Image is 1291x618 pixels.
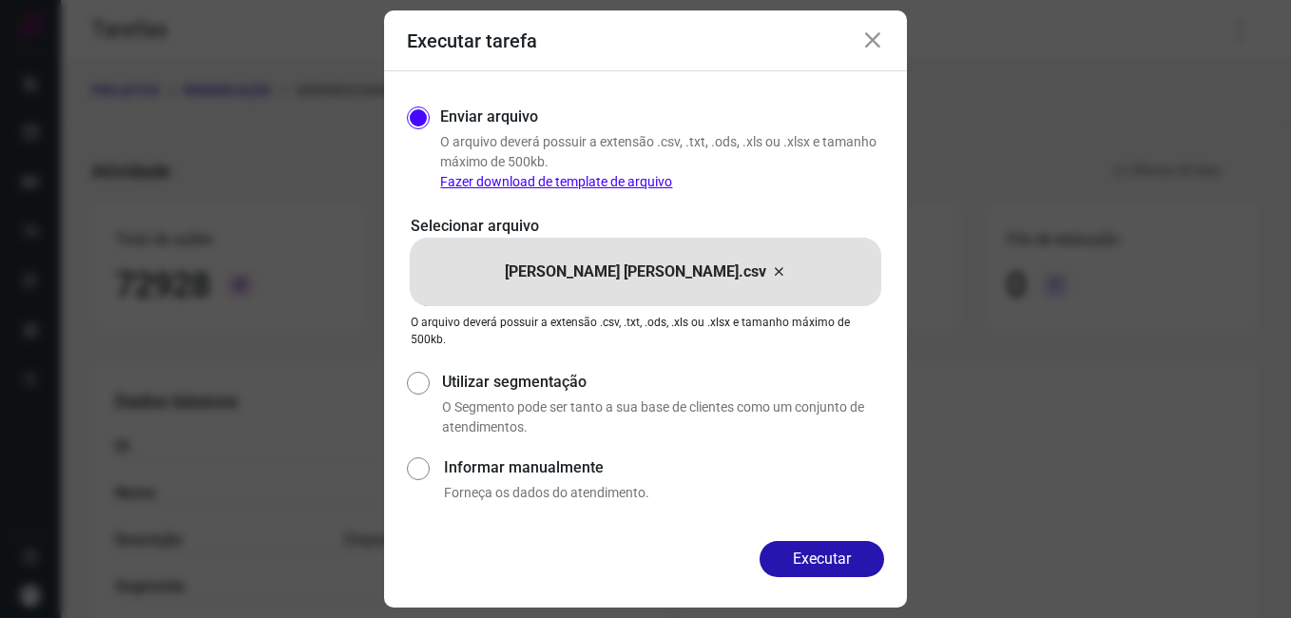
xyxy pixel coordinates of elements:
p: [PERSON_NAME] [PERSON_NAME].csv [505,261,766,283]
label: Utilizar segmentação [442,371,884,394]
p: O arquivo deverá possuir a extensão .csv, .txt, .ods, .xls ou .xlsx e tamanho máximo de 500kb. [440,132,884,192]
label: Informar manualmente [444,456,884,479]
button: Executar [760,541,884,577]
a: Fazer download de template de arquivo [440,174,672,189]
label: Enviar arquivo [440,106,538,128]
p: O Segmento pode ser tanto a sua base de clientes como um conjunto de atendimentos. [442,397,884,437]
p: O arquivo deverá possuir a extensão .csv, .txt, .ods, .xls ou .xlsx e tamanho máximo de 500kb. [411,314,880,348]
p: Forneça os dados do atendimento. [444,483,884,503]
p: Selecionar arquivo [411,215,880,238]
h3: Executar tarefa [407,29,537,52]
